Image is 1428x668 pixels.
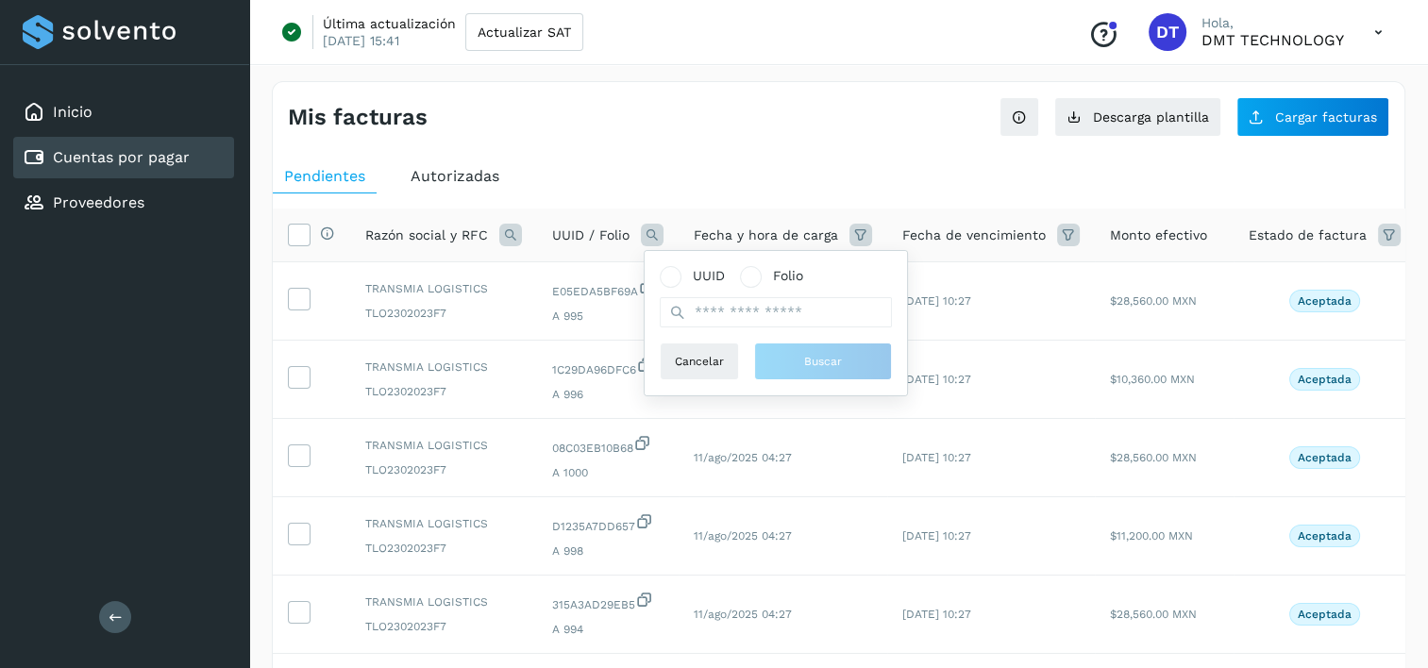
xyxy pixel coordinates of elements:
[902,294,971,308] span: [DATE] 10:27
[288,104,428,131] h4: Mis facturas
[694,451,792,464] span: 11/ago/2025 04:27
[552,225,630,245] span: UUID / Folio
[902,529,971,543] span: [DATE] 10:27
[552,512,664,535] span: D1235A7DD657
[902,225,1046,245] span: Fecha de vencimiento
[365,593,522,610] span: TRANSMIA LOGISTICS
[1110,529,1193,543] span: $11,200.00 MXN
[552,434,664,457] span: 08C03EB10B68
[411,167,499,185] span: Autorizadas
[1249,225,1367,245] span: Estado de factura
[1093,110,1209,124] span: Descarga plantilla
[552,308,664,325] span: A 995
[694,529,792,543] span: 11/ago/2025 04:27
[1298,529,1352,543] p: Aceptada
[53,103,92,121] a: Inicio
[365,461,522,478] span: TLO2302023F7
[365,225,488,245] span: Razón social y RFC
[552,621,664,638] span: A 994
[365,515,522,532] span: TRANSMIA LOGISTICS
[53,148,190,166] a: Cuentas por pagar
[902,608,971,621] span: [DATE] 10:27
[552,356,664,378] span: 1C29DA96DFC6
[1298,451,1352,464] p: Aceptada
[1298,294,1352,308] p: Aceptada
[13,92,234,133] div: Inicio
[365,305,522,322] span: TLO2302023F7
[694,225,838,245] span: Fecha y hora de carga
[323,15,456,32] p: Última actualización
[1110,294,1197,308] span: $28,560.00 MXN
[1298,608,1352,621] p: Aceptada
[1201,31,1344,49] p: DMT TECHNOLOGY
[1110,608,1197,621] span: $28,560.00 MXN
[365,540,522,557] span: TLO2302023F7
[1110,225,1207,245] span: Monto efectivo
[13,182,234,224] div: Proveedores
[323,32,399,49] p: [DATE] 15:41
[1110,451,1197,464] span: $28,560.00 MXN
[365,359,522,376] span: TRANSMIA LOGISTICS
[902,451,971,464] span: [DATE] 10:27
[13,137,234,178] div: Cuentas por pagar
[365,437,522,454] span: TRANSMIA LOGISTICS
[552,386,664,403] span: A 996
[478,25,571,39] span: Actualizar SAT
[53,193,144,211] a: Proveedores
[1236,97,1389,137] button: Cargar facturas
[552,591,664,613] span: 315A3AD29EB5
[365,280,522,297] span: TRANSMIA LOGISTICS
[365,618,522,635] span: TLO2302023F7
[694,608,792,621] span: 11/ago/2025 04:27
[552,543,664,559] span: A 998
[1275,110,1377,124] span: Cargar facturas
[902,373,971,386] span: [DATE] 10:27
[1054,97,1221,137] button: Descarga plantilla
[552,464,664,481] span: A 1000
[552,277,664,300] span: E05EDA5BF69A
[1201,15,1344,31] p: Hola,
[465,13,583,51] button: Actualizar SAT
[1110,373,1195,386] span: $10,360.00 MXN
[365,383,522,400] span: TLO2302023F7
[284,167,365,185] span: Pendientes
[1298,373,1352,386] p: Aceptada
